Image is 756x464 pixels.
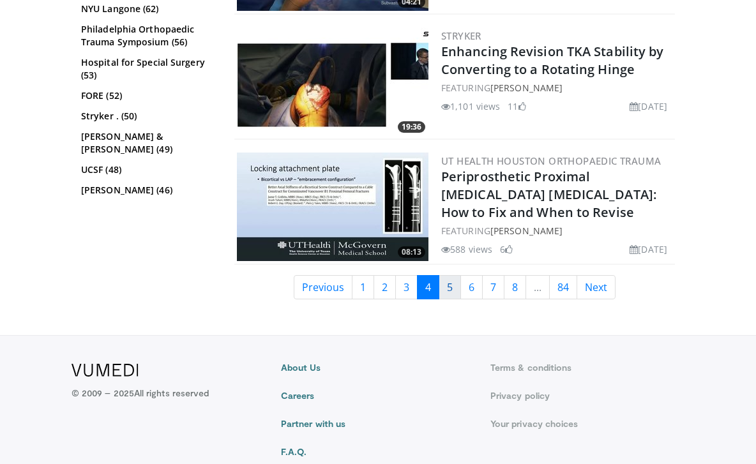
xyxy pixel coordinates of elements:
a: Periprosthetic Proximal [MEDICAL_DATA] [MEDICAL_DATA]: How to Fix and When to Revise [441,168,656,221]
a: UCSF (48) [81,163,212,176]
li: [DATE] [630,243,667,256]
a: 19:36 [237,27,428,136]
a: 1 [352,275,374,299]
a: 5 [439,275,461,299]
span: 08:13 [398,246,425,258]
li: [DATE] [630,100,667,113]
a: UT Health Houston Orthopaedic Trauma [441,154,661,167]
img: VuMedi Logo [72,364,139,377]
a: [PERSON_NAME] & [PERSON_NAME] (49) [81,130,212,156]
a: Careers [281,389,475,402]
a: 08:13 [237,153,428,261]
a: 6 [460,275,483,299]
p: © 2009 – 2025 [72,387,209,400]
a: Your privacy choices [490,417,684,430]
a: NYU Langone (62) [81,3,212,15]
a: About Us [281,361,475,374]
span: All rights reserved [134,387,209,398]
a: Stryker . (50) [81,110,212,123]
a: 84 [549,275,577,299]
li: 6 [500,243,513,256]
li: 588 views [441,243,492,256]
a: [PERSON_NAME] [490,225,563,237]
a: Previous [294,275,352,299]
a: [PERSON_NAME] [490,82,563,94]
a: Terms & conditions [490,361,684,374]
a: Philadelphia Orthopaedic Trauma Symposium (56) [81,23,212,49]
img: 48de3e9d-ac82-44ea-a1df-05c47e9936a9.300x170_q85_crop-smart_upscale.jpg [237,153,428,261]
a: Next [577,275,616,299]
a: Partner with us [281,417,475,430]
nav: Search results pages [234,275,675,299]
div: FEATURING [441,81,672,94]
a: Hospital for Special Surgery (53) [81,56,212,82]
div: FEATURING [441,224,672,237]
a: Stryker [441,29,481,42]
a: 2 [374,275,396,299]
a: 8 [504,275,526,299]
span: 19:36 [398,121,425,133]
a: F.A.Q. [281,445,475,458]
a: 3 [395,275,418,299]
a: 4 [417,275,439,299]
li: 11 [508,100,525,113]
a: FORE (52) [81,89,212,102]
a: Privacy policy [490,389,684,402]
a: Enhancing Revision TKA Stability by Converting to a Rotating Hinge [441,43,664,78]
li: 1,101 views [441,100,500,113]
a: 7 [482,275,504,299]
a: [PERSON_NAME] (46) [81,184,212,197]
img: ed1baf99-82f9-4fc0-888a-9512c9d6649f.300x170_q85_crop-smart_upscale.jpg [237,27,428,136]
